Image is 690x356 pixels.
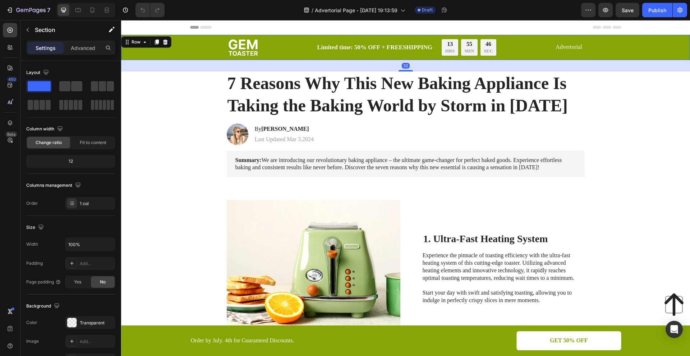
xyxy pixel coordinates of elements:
[65,238,115,251] input: Auto
[26,338,39,345] div: Image
[36,44,56,52] p: Settings
[315,6,397,14] span: Advertorial Page - [DATE] 19:13:59
[135,3,165,17] div: Undo/Redo
[106,51,464,98] h1: 7 Reasons Why This New Baking Appliance Is Taking the Baking World by Storm in [DATE]
[9,19,21,25] div: Row
[642,3,672,17] button: Publish
[666,321,683,338] div: Open Intercom Messenger
[648,6,666,14] div: Publish
[26,68,50,78] div: Layout
[133,105,193,114] h2: By
[80,338,114,345] div: Add...
[395,311,500,330] a: GET 50% OFF
[363,20,372,28] div: 46
[422,7,433,13] span: Draft
[26,241,38,248] div: Width
[622,7,634,13] span: Save
[5,131,17,137] div: Beta
[107,19,137,36] img: gempages_581812298834772724-1ebf1cff-92b3-4577-8f38-37a7a1909460.png
[302,212,464,226] h2: 1. Ultra-Fast Heating System
[26,200,38,207] div: Order
[26,181,82,190] div: Columns management
[114,137,455,152] p: We are introducing our revolutionary baking appliance – the ultimate game-changer for perfect bak...
[196,23,311,31] p: Limited time: 50% OFF + FREESHIPPING
[106,180,279,316] img: gempages_581812298834772724-f5f36745-2dea-4b8b-a1b0-67f7482743ad.webp
[106,103,127,125] img: gempages_581812298834772724-44979b82-b66b-41fb-b7dd-5856dae61dc6.webp
[429,317,467,324] p: GET 50% OFF
[114,137,141,143] strong: Summary:
[324,28,334,34] p: HRS
[140,106,188,112] strong: [PERSON_NAME]
[434,23,461,31] p: Advertorial
[35,26,94,34] p: Section
[80,320,114,326] div: Transparent
[363,28,372,34] p: SEC
[121,20,690,356] iframe: Design area
[28,156,114,166] div: 12
[134,116,193,123] p: Last Updated Mar 3.2024
[26,124,64,134] div: Column width
[3,3,54,17] button: 7
[47,6,50,14] p: 7
[344,28,353,34] p: MIN
[324,20,334,28] div: 13
[7,77,17,82] div: 450
[281,43,289,48] div: 32
[616,3,639,17] button: Save
[26,279,61,285] div: Page padding
[80,139,106,146] span: Fit to content
[312,6,313,14] span: /
[26,319,37,326] div: Color
[26,301,61,311] div: Background
[26,223,45,232] div: Size
[36,139,62,146] span: Change ratio
[26,260,43,267] div: Padding
[80,200,114,207] div: 1 col
[302,232,463,284] p: Experience the pinnacle of toasting efficiency with the ultra-fast heating system of this cutting...
[71,44,95,52] p: Advanced
[100,279,106,285] span: No
[74,279,81,285] span: Yes
[80,260,114,267] div: Add...
[344,20,353,28] div: 55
